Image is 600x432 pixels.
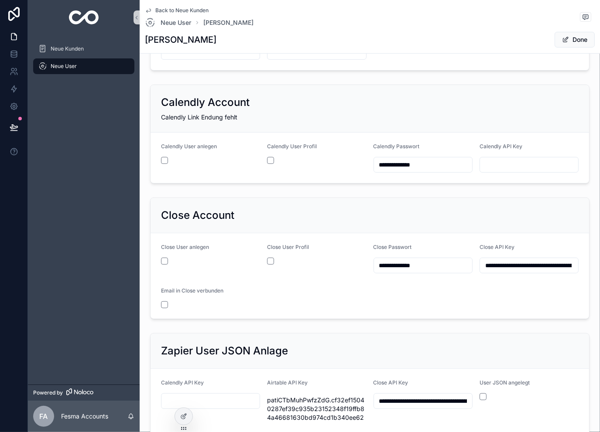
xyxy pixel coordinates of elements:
span: Calendly API Key [161,379,204,386]
span: Airtable API Key [267,379,308,386]
a: [PERSON_NAME] [203,18,254,27]
p: Fesma Accounts [61,412,108,421]
span: Close API Key [374,379,408,386]
h1: [PERSON_NAME] [145,34,216,46]
span: Close API Key [480,244,514,250]
a: Neue User [33,58,134,74]
span: Calendly User anlegen [161,143,217,150]
span: Close Passwort [374,244,412,250]
a: Back to Neue Kunden [145,7,209,14]
img: App logo [69,10,99,24]
h2: Zapier User JSON Anlage [161,344,288,358]
span: Close User Profil [267,244,309,250]
span: FA [40,411,48,422]
a: Neue User [145,17,191,28]
span: Calendly Link Endung fehlt [161,113,237,121]
h2: Close Account [161,208,234,222]
div: scrollable content [28,35,140,85]
span: Powered by [33,389,63,396]
span: Calendly User Profil [267,143,317,150]
button: Done [555,32,595,48]
span: patiCTbMuhPwfzZdG.cf32ef15040287ef39c935b23152348f19ffb84a46681630bd974cd1b340ee62 [267,396,366,422]
a: Powered by [28,384,140,401]
span: Neue Kunden [51,45,84,52]
span: Calendly API Key [480,143,522,150]
span: Neue User [51,63,77,70]
span: Close User anlegen [161,244,209,250]
h2: Calendly Account [161,95,250,109]
span: Back to Neue Kunden [155,7,209,14]
span: Calendly Passwort [374,143,420,150]
span: Email in Close verbunden [161,287,223,294]
span: Neue User [161,18,191,27]
a: Neue Kunden [33,41,134,57]
span: User JSON angelegt [480,379,530,386]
